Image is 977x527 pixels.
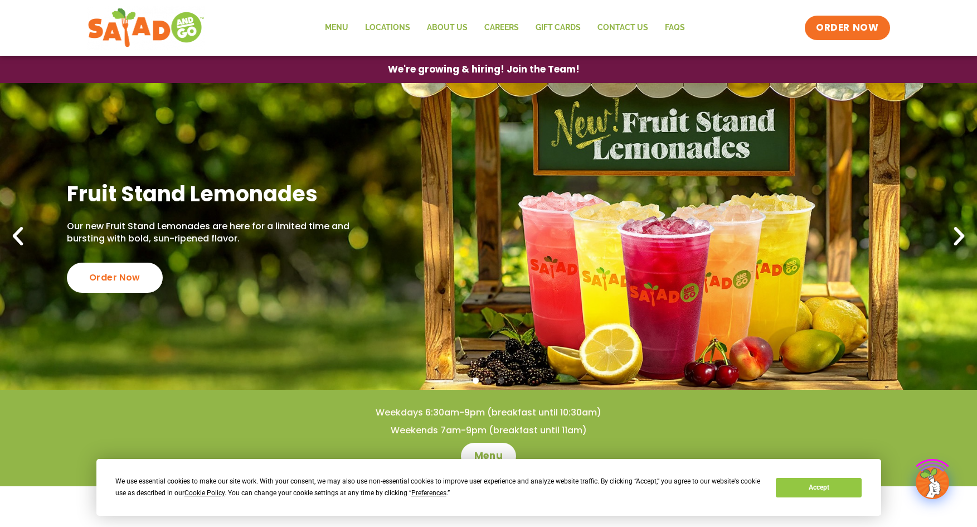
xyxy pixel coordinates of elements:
div: Cookie Consent Prompt [96,459,881,516]
div: We use essential cookies to make our site work. With your consent, we may also use non-essential ... [115,476,762,499]
h2: Fruit Stand Lemonades [67,180,367,207]
span: Go to slide 3 [498,378,504,384]
a: Menu [317,15,357,41]
img: new-SAG-logo-768×292 [88,6,205,50]
span: Go to slide 2 [485,378,492,384]
button: Accept [776,478,862,497]
nav: Menu [317,15,693,41]
a: FAQs [657,15,693,41]
span: Cookie Policy [184,489,225,497]
div: Order Now [67,263,163,293]
span: ORDER NOW [816,21,878,35]
h4: Weekdays 6:30am-9pm (breakfast until 10:30am) [22,407,955,419]
span: Preferences [411,489,446,497]
a: Locations [357,15,419,41]
a: GIFT CARDS [527,15,589,41]
a: Contact Us [589,15,657,41]
span: Go to slide 1 [473,378,479,384]
a: Careers [476,15,527,41]
a: We're growing & hiring! Join the Team! [371,56,596,83]
a: About Us [419,15,476,41]
p: Our new Fruit Stand Lemonades are here for a limited time and bursting with bold, sun-ripened fla... [67,220,367,245]
div: Previous slide [6,224,30,249]
a: ORDER NOW [805,16,889,40]
span: Menu [474,449,503,463]
h4: Weekends 7am-9pm (breakfast until 11am) [22,424,955,437]
div: Next slide [947,224,971,249]
span: We're growing & hiring! Join the Team! [388,65,580,74]
a: Menu [461,443,516,470]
